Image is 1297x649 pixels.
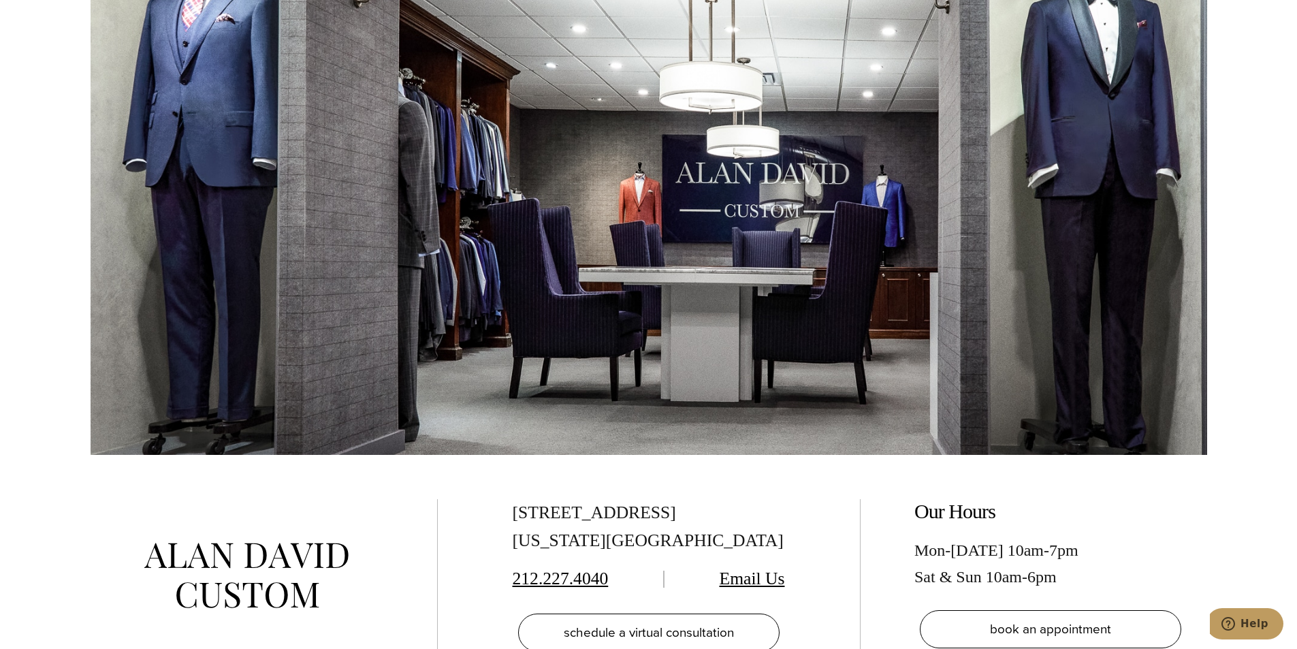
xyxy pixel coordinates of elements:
[144,543,349,609] img: alan david custom
[914,537,1187,590] div: Mon-[DATE] 10am-7pm Sat & Sun 10am-6pm
[920,610,1181,648] a: book an appointment
[1210,608,1283,642] iframe: Opens a widget where you can chat to one of our agents
[914,499,1187,524] h2: Our Hours
[564,622,734,642] span: schedule a virtual consultation
[990,619,1111,639] span: book an appointment
[720,569,785,588] a: Email Us
[513,499,785,555] div: [STREET_ADDRESS] [US_STATE][GEOGRAPHIC_DATA]
[513,569,609,588] a: 212.227.4040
